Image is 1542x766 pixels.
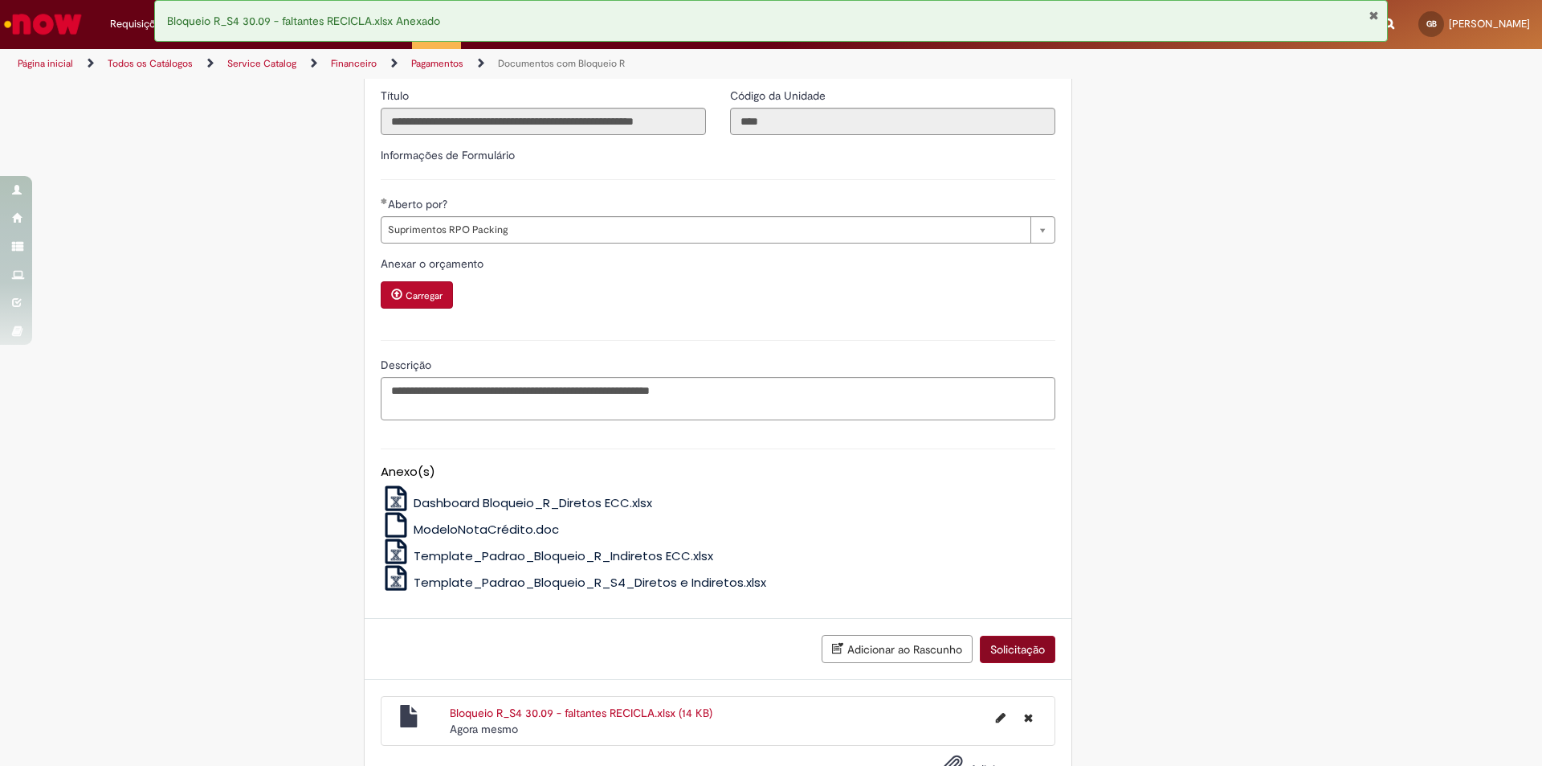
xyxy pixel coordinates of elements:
a: Pagamentos [411,57,463,70]
a: Template_Padrao_Bloqueio_R_S4_Diretos e Indiretos.xlsx [381,574,767,591]
button: Carregar anexo de Anexar o orçamento [381,281,453,309]
a: ModeloNotaCrédito.doc [381,521,560,538]
span: ModeloNotaCrédito.doc [414,521,559,538]
span: Requisições [110,16,166,32]
span: Somente leitura - Código da Unidade [730,88,829,103]
label: Informações de Formulário [381,148,515,162]
time: 30/09/2025 13:51:01 [450,722,518,736]
button: Fechar Notificação [1369,9,1379,22]
a: Financeiro [331,57,377,70]
span: Aberto por? [388,197,451,211]
span: Obrigatório Preenchido [381,198,388,204]
span: Template_Padrao_Bloqueio_R_S4_Diretos e Indiretos.xlsx [414,574,766,591]
a: Dashboard Bloqueio_R_Diretos ECC.xlsx [381,494,653,511]
img: ServiceNow [2,8,84,40]
span: Bloqueio R_S4 30.09 - faltantes RECICLA.xlsx Anexado [167,14,440,28]
a: Bloqueio R_S4 30.09 - faltantes RECICLA.xlsx (14 KB) [450,706,712,720]
input: Código da Unidade [730,108,1055,135]
button: Adicionar ao Rascunho [822,635,973,663]
ul: Trilhas de página [12,49,1016,79]
span: Somente leitura - Título [381,88,412,103]
button: Editar nome de arquivo Bloqueio R_S4 30.09 - faltantes RECICLA.xlsx [986,705,1015,731]
span: Anexar o orçamento [381,256,487,271]
a: Todos os Catálogos [108,57,193,70]
span: GB [1426,18,1437,29]
label: Somente leitura - Código da Unidade [730,88,829,104]
span: Dashboard Bloqueio_R_Diretos ECC.xlsx [414,494,652,511]
span: Suprimentos RPO Packing [388,217,1022,243]
small: Carregar [406,289,443,302]
textarea: Descrição [381,377,1055,420]
span: Template_Padrao_Bloqueio_R_Indiretos ECC.xlsx [414,547,713,564]
a: Service Catalog [227,57,296,70]
input: Título [381,108,706,135]
button: Solicitação [980,636,1055,663]
span: Descrição [381,358,434,372]
a: Página inicial [18,57,73,70]
label: Somente leitura - Título [381,88,412,104]
h5: Anexo(s) [381,465,1055,479]
span: [PERSON_NAME] [1449,17,1530,31]
a: Documentos com Bloqueio R [498,57,625,70]
a: Template_Padrao_Bloqueio_R_Indiretos ECC.xlsx [381,547,714,564]
button: Excluir Bloqueio R_S4 30.09 - faltantes RECICLA.xlsx [1014,705,1042,731]
span: Agora mesmo [450,722,518,736]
